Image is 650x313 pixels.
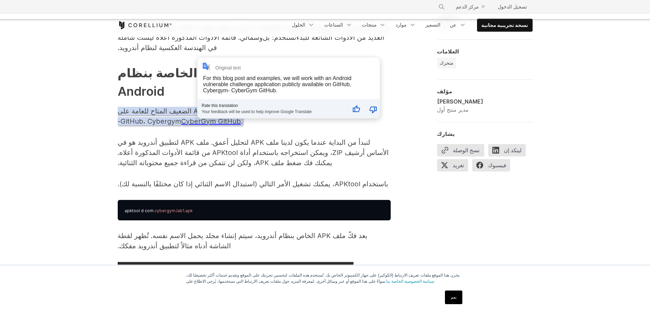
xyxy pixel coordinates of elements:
[385,279,434,284] a: سياسة الخصوصية الخاصة بنا.
[202,103,342,108] div: Rate this translation
[344,101,360,118] button: Good translation
[437,159,473,174] a: تغريد
[292,22,305,28] font: الحلول
[488,144,530,159] a: لينكد إن
[154,208,193,213] font: .cybergym.lab1.apk
[118,180,388,188] font: باستخدام APKtool، يمكنك تشغيل الأمر التالي (استبدال الاسم الثنائي إذا كان مختلفًا بالنسبة لك).
[202,108,342,114] div: Your feedback will be used to help improve Google Translate
[437,48,459,55] font: العلامات
[118,21,172,29] a: كوريليوم هوم
[263,33,274,42] font: ؛ بل
[203,75,351,93] div: For this blog post and examples, we will work with an Android vulnerable challenge application pu...
[437,58,456,68] a: متحرك
[488,162,506,169] font: فيسبوك
[118,232,367,250] font: بعد فكّ ملف APK الخاص بنظام أندرويد، سيتم إنشاء مجلد يحمل الاسم نفسه. تُظهر لقطة الشاشة أدناه مثا...
[181,117,241,125] a: CyberGym GitHub
[504,147,522,154] font: لينكد إن
[186,273,460,284] font: يخزن هذا الموقع ملفات تعريف الارتباط (الكوكيز) على جهاز الكمبيوتر الخاص بك. تُستخدم هذه الملفات ل...
[425,22,440,28] font: التسعير
[481,22,528,28] font: نسخة تجريبية مجانية
[324,22,343,28] font: الصناعات
[451,295,457,300] font: نعم
[288,19,532,32] div: قائمة التنقل
[437,144,484,156] button: نسخ الوصلة
[274,33,296,42] font: تُستخدم
[437,106,469,113] font: مدير منتج أول
[440,60,453,66] font: متحرك
[241,117,243,125] font: .
[450,22,457,28] font: عن
[395,22,406,28] font: موارد
[118,107,371,125] font: بالنسبة لهذه التدوينة والأمثلة، سنعمل مع تطبيق تحدي Android الضعيف المتاح للعامة على GitHub، Cybe...
[118,65,345,99] font: تحليل ثنائي لملفات APK الخاصة بنظام Android
[437,98,483,105] font: [PERSON_NAME]
[125,208,154,213] font: apktool d com
[437,88,452,95] font: مؤلف
[118,33,385,52] font: العديد من الأدوات الشائعة للبدء في الهندسة العكسية لنظام أندرويد.
[472,159,514,174] a: فيسبوك
[445,291,462,304] a: نعم
[118,262,353,310] img: مثال على تطبيق أندرويد مفكك.
[118,23,390,42] font: تجدر الإشارة إلى أن الهندسة العكسية لتطبيقات أندرويد عملية معقدة تتطلب فهمًا جيدًا لأكواد جافا وس...
[437,130,455,137] font: يشارك
[118,138,389,167] font: لنبدأ من البداية عندما يكون لدينا ملف APK لتحليل أعمق. ملف APK لتطبيق أندرويد هو في الأساس أرشيف ...
[361,101,377,118] button: Poor translation
[362,22,376,28] font: منتجات
[453,162,464,169] font: تغريد
[215,65,241,71] div: Original text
